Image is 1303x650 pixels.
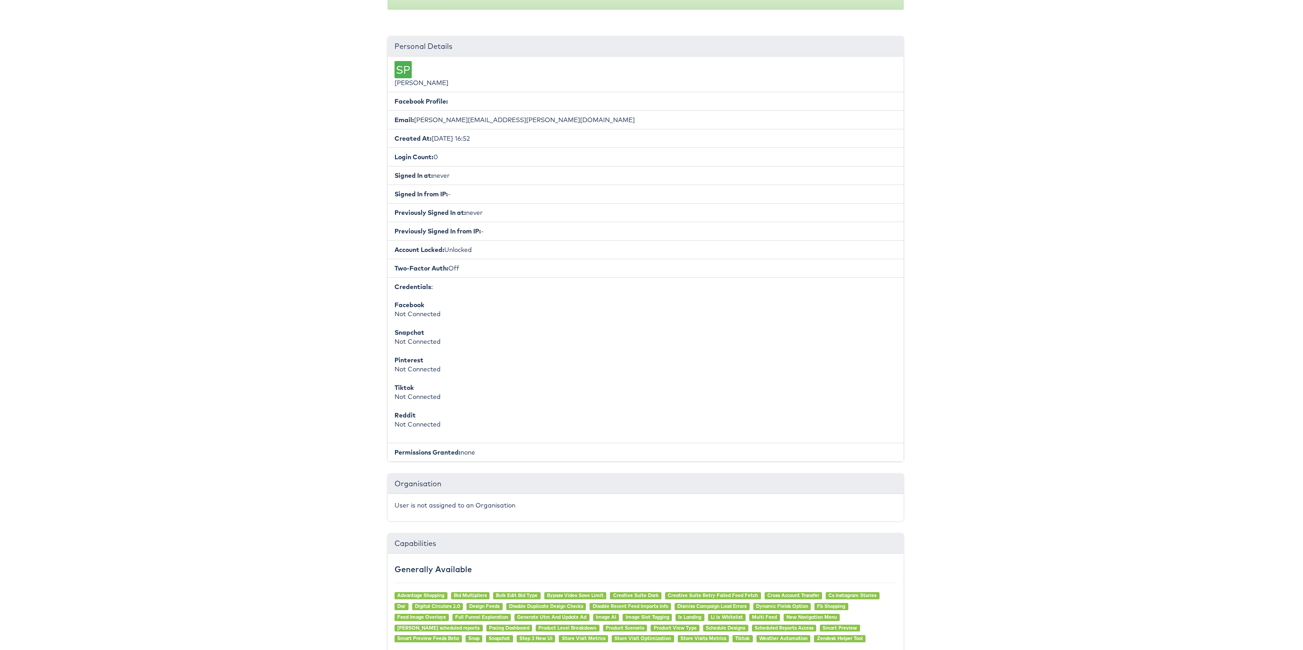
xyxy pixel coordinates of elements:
a: Snap [468,635,480,641]
li: none [388,443,904,461]
b: Created At: [395,134,432,142]
a: Product View Type [654,625,697,631]
a: Weather Automation [759,635,808,641]
a: Full Funnel Exploration [455,614,508,620]
b: Pinterest [395,356,423,364]
a: Bulk Edit Bid Type [496,592,537,598]
b: Previously Signed In from IP: [395,227,481,235]
a: New Navigation Menu [786,614,837,620]
a: Bid Multipliers [454,592,487,598]
li: [DATE] 16:52 [388,129,904,148]
b: Email: [395,116,414,124]
li: 0 [388,147,904,166]
a: Disable Duplicate Design Checks [509,603,583,609]
div: Organisation [388,474,904,494]
a: Step 3 New UI [519,635,552,641]
div: Capabilities [388,534,904,554]
a: Store Visits Metrics [680,635,726,641]
a: Smart Preview Feeds Beta [397,635,459,641]
a: Fb Shopping [817,603,845,609]
a: Dismiss Campaign Load Errors [677,603,747,609]
b: Tiktok [395,384,414,392]
a: Ix Landing [678,614,701,620]
h4: Generally Available [395,565,897,574]
a: Bypass Video Save Limit [547,592,604,598]
a: Digital Circulars 2.0 [415,603,460,609]
p: User is not assigned to an Organisation [395,501,897,510]
a: Disable Recent Feed Imports Info [593,603,668,609]
div: Not Connected [395,356,897,374]
a: Smart Preview [823,625,857,631]
div: Not Connected [395,411,897,429]
a: Generate Utm And Update Ad [517,614,586,620]
a: Design Feeds [469,603,499,609]
b: Signed In from IP: [395,190,448,198]
b: Account Locked: [395,246,444,254]
a: Image AI [596,614,616,620]
div: Personal Details [388,37,904,57]
b: Facebook [395,301,424,309]
a: Li Ix Whitelist [711,614,743,620]
b: Previously Signed In at: [395,209,466,217]
a: Dar [397,603,405,609]
a: Creative Suite Retry Failed Feed Fetch [668,592,758,598]
b: Credentials [395,283,431,291]
a: Scheduled Reports Access [755,625,813,631]
a: Product Level Breakdown [538,625,596,631]
a: Advantage Shopping [397,592,444,598]
a: Store Visit Optimization [614,635,671,641]
a: Creative Suite Dark [613,592,659,598]
li: [PERSON_NAME][EMAIL_ADDRESS][PERSON_NAME][DOMAIN_NAME] [388,110,904,129]
li: [PERSON_NAME] [388,57,904,92]
div: Not Connected [395,383,897,401]
b: Permissions Granted: [395,448,461,456]
a: [PERSON_NAME] scheduled reports [397,625,480,631]
b: Login Count: [395,153,433,161]
li: - [388,222,904,241]
b: Facebook Profile: [395,97,448,105]
li: : [388,277,904,443]
a: Image Slot Tagging [626,614,669,620]
li: never [388,166,904,185]
li: - [388,185,904,204]
a: Cross Account Transfer [767,592,819,598]
a: Snapchat [489,635,510,641]
a: Zendesk Helper Tool [817,635,863,641]
b: Snapchat [395,328,424,337]
a: Schedule Designs [706,625,745,631]
a: Multi Feed [752,614,777,620]
div: SP [395,61,412,78]
div: Not Connected [395,328,897,346]
a: Pacing Dashboard [489,625,529,631]
div: Not Connected [395,300,897,318]
b: Reddit [395,411,416,419]
li: Unlocked [388,240,904,259]
li: Off [388,259,904,278]
a: Tiktok [735,635,750,641]
a: Cs Instagram Stories [828,592,876,598]
b: Signed In at: [395,171,433,180]
a: Store Visit Metrics [562,635,605,641]
a: Dynamic Fields Option [756,603,808,609]
b: Two-Factor Auth: [395,264,448,272]
a: Feed Image Overlays [397,614,446,620]
a: Product Scenario [606,625,644,631]
li: never [388,203,904,222]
